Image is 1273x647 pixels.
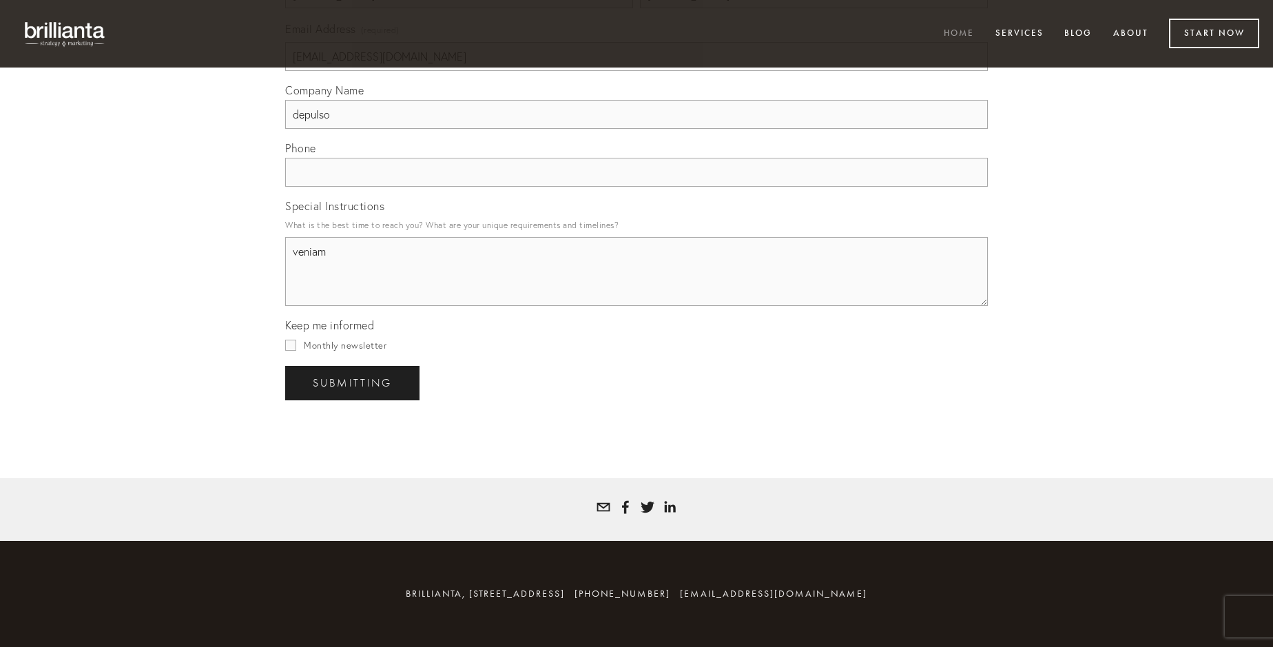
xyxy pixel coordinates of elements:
[285,340,296,351] input: Monthly newsletter
[641,500,654,514] a: Tatyana White
[285,216,988,234] p: What is the best time to reach you? What are your unique requirements and timelines?
[304,340,386,351] span: Monthly newsletter
[406,588,565,599] span: brillianta, [STREET_ADDRESS]
[597,500,610,514] a: tatyana@brillianta.com
[663,500,676,514] a: Tatyana White
[1169,19,1259,48] a: Start Now
[285,83,364,97] span: Company Name
[285,237,988,306] textarea: veniam
[285,318,374,332] span: Keep me informed
[680,588,867,599] a: [EMAIL_ADDRESS][DOMAIN_NAME]
[935,23,983,45] a: Home
[14,14,117,54] img: brillianta - research, strategy, marketing
[285,199,384,213] span: Special Instructions
[1055,23,1101,45] a: Blog
[986,23,1053,45] a: Services
[619,500,632,514] a: Tatyana Bolotnikov White
[285,141,316,155] span: Phone
[575,588,670,599] span: [PHONE_NUMBER]
[285,366,420,400] button: SubmittingSubmitting
[1104,23,1157,45] a: About
[313,377,392,389] span: Submitting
